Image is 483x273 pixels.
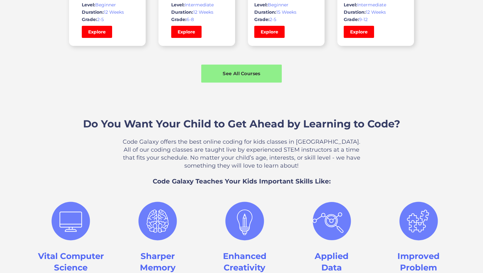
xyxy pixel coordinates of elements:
span: Level: [82,2,95,8]
span: Grade [171,17,185,22]
span: Level: [344,2,357,8]
a: Explore [171,26,202,38]
span: Duration: [344,9,366,15]
span: Duration: [82,9,104,15]
div: 9-12 [344,16,408,23]
div: 12 Weeks [82,9,133,15]
span: Grade: [82,17,97,22]
a: Explore [344,26,374,38]
span: Duration: [171,9,193,15]
div: 12 Weeks [344,9,408,15]
div: See All Courses [201,70,282,77]
div: Beginner [82,2,133,8]
span: Duration: [254,9,276,15]
a: See All Courses [201,65,282,83]
div: 6-8 [171,16,222,23]
span: Grade: [344,17,359,22]
span: Grade: [254,17,270,22]
a: Explore [82,26,112,38]
p: Code Galaxy offers the best online coding for kids classes in [GEOGRAPHIC_DATA]. All of our codin... [119,138,364,170]
div: Intermediate [171,2,222,8]
div: Beginner [254,2,318,8]
a: Explore [254,26,285,38]
span: : [185,17,187,22]
div: 12 Weeks [171,9,222,15]
span: Level: [171,2,185,8]
div: 15 Weeks [254,9,318,15]
span: Level: [254,2,268,8]
span: Code Galaxy Teaches Your Kids Important Skills Like: [153,177,331,185]
div: 2-5 [254,16,318,23]
div: Intermediate [344,2,408,8]
div: 2-5 [82,16,133,23]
